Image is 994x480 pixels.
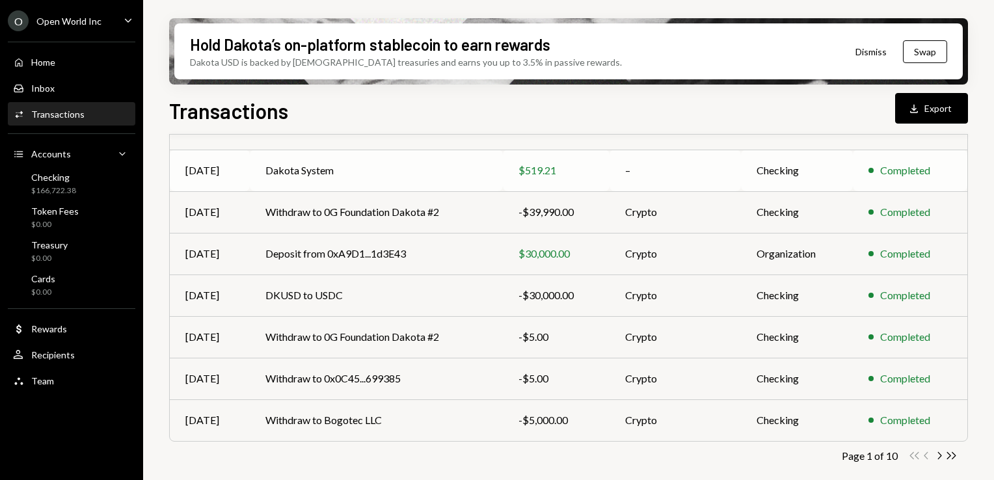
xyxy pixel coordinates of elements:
[518,246,594,261] div: $30,000.00
[842,449,898,462] div: Page 1 of 10
[880,163,930,178] div: Completed
[880,204,930,220] div: Completed
[610,274,741,316] td: Crypto
[518,329,594,345] div: -$5.00
[903,40,947,63] button: Swap
[880,287,930,303] div: Completed
[8,102,135,126] a: Transactions
[185,329,234,345] div: [DATE]
[31,219,79,230] div: $0.00
[31,239,68,250] div: Treasury
[250,191,503,233] td: Withdraw to 0G Foundation Dakota #2
[36,16,101,27] div: Open World Inc
[185,287,234,303] div: [DATE]
[518,287,594,303] div: -$30,000.00
[8,235,135,267] a: Treasury$0.00
[741,399,852,441] td: Checking
[741,150,852,191] td: Checking
[185,204,234,220] div: [DATE]
[250,399,503,441] td: Withdraw to Bogotec LLC
[185,371,234,386] div: [DATE]
[518,412,594,428] div: -$5,000.00
[895,93,968,124] button: Export
[185,163,234,178] div: [DATE]
[839,36,903,67] button: Dismiss
[880,412,930,428] div: Completed
[8,369,135,392] a: Team
[31,185,76,196] div: $166,722.38
[31,375,54,386] div: Team
[31,323,67,334] div: Rewards
[610,316,741,358] td: Crypto
[31,109,85,120] div: Transactions
[610,399,741,441] td: Crypto
[610,191,741,233] td: Crypto
[31,83,55,94] div: Inbox
[250,316,503,358] td: Withdraw to 0G Foundation Dakota #2
[741,358,852,399] td: Checking
[8,50,135,73] a: Home
[250,150,503,191] td: Dakota System
[169,98,288,124] h1: Transactions
[880,329,930,345] div: Completed
[518,204,594,220] div: -$39,990.00
[185,412,234,428] div: [DATE]
[31,57,55,68] div: Home
[31,172,76,183] div: Checking
[880,371,930,386] div: Completed
[8,269,135,300] a: Cards$0.00
[8,76,135,100] a: Inbox
[518,163,594,178] div: $519.21
[31,273,55,284] div: Cards
[610,233,741,274] td: Crypto
[8,343,135,366] a: Recipients
[880,246,930,261] div: Completed
[610,358,741,399] td: Crypto
[8,10,29,31] div: O
[31,206,79,217] div: Token Fees
[31,349,75,360] div: Recipients
[8,202,135,233] a: Token Fees$0.00
[741,191,852,233] td: Checking
[190,34,550,55] div: Hold Dakota’s on-platform stablecoin to earn rewards
[8,317,135,340] a: Rewards
[250,274,503,316] td: DKUSD to USDC
[741,233,852,274] td: Organization
[741,316,852,358] td: Checking
[31,253,68,264] div: $0.00
[31,148,71,159] div: Accounts
[185,246,234,261] div: [DATE]
[8,168,135,199] a: Checking$166,722.38
[31,287,55,298] div: $0.00
[610,150,741,191] td: –
[518,371,594,386] div: -$5.00
[8,142,135,165] a: Accounts
[190,55,622,69] div: Dakota USD is backed by [DEMOGRAPHIC_DATA] treasuries and earns you up to 3.5% in passive rewards.
[250,358,503,399] td: Withdraw to 0x0C45...699385
[741,274,852,316] td: Checking
[250,233,503,274] td: Deposit from 0xA9D1...1d3E43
